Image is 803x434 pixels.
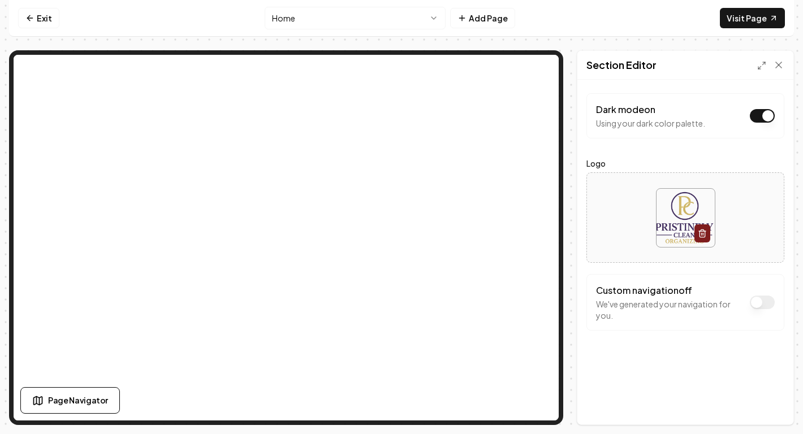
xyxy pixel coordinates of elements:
[596,103,655,115] label: Dark mode on
[596,284,692,296] label: Custom navigation off
[586,57,657,73] h2: Section Editor
[596,118,705,129] p: Using your dark color palette.
[14,55,559,420] iframe: To enrich screen reader interactions, please activate Accessibility in Grammarly extension settings
[657,189,715,247] img: image
[720,8,785,28] a: Visit Page
[596,298,744,321] p: We've generated your navigation for you.
[20,387,120,414] button: Page Navigator
[48,394,108,406] span: Page Navigator
[18,8,59,28] a: Exit
[586,157,784,170] label: Logo
[450,8,515,28] button: Add Page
